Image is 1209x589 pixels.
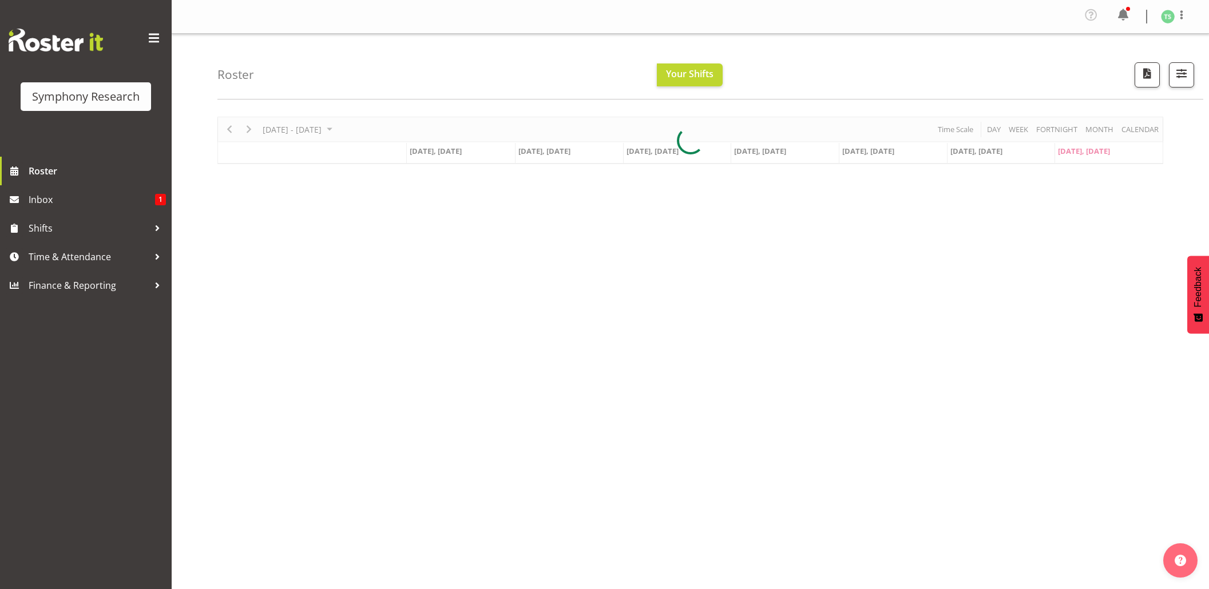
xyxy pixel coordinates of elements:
span: 1 [155,194,166,205]
span: Inbox [29,191,155,208]
span: Feedback [1193,267,1203,307]
img: help-xxl-2.png [1175,555,1186,566]
span: Your Shifts [666,67,713,80]
span: Roster [29,162,166,180]
h4: Roster [217,68,254,81]
button: Filter Shifts [1169,62,1194,87]
img: Rosterit website logo [9,29,103,51]
img: tanya-stebbing1954.jpg [1161,10,1175,23]
span: Shifts [29,220,149,237]
span: Time & Attendance [29,248,149,265]
span: Finance & Reporting [29,277,149,294]
button: Download a PDF of the roster according to the set date range. [1135,62,1160,87]
div: Symphony Research [32,88,140,105]
button: Your Shifts [657,63,723,86]
button: Feedback - Show survey [1187,256,1209,333]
